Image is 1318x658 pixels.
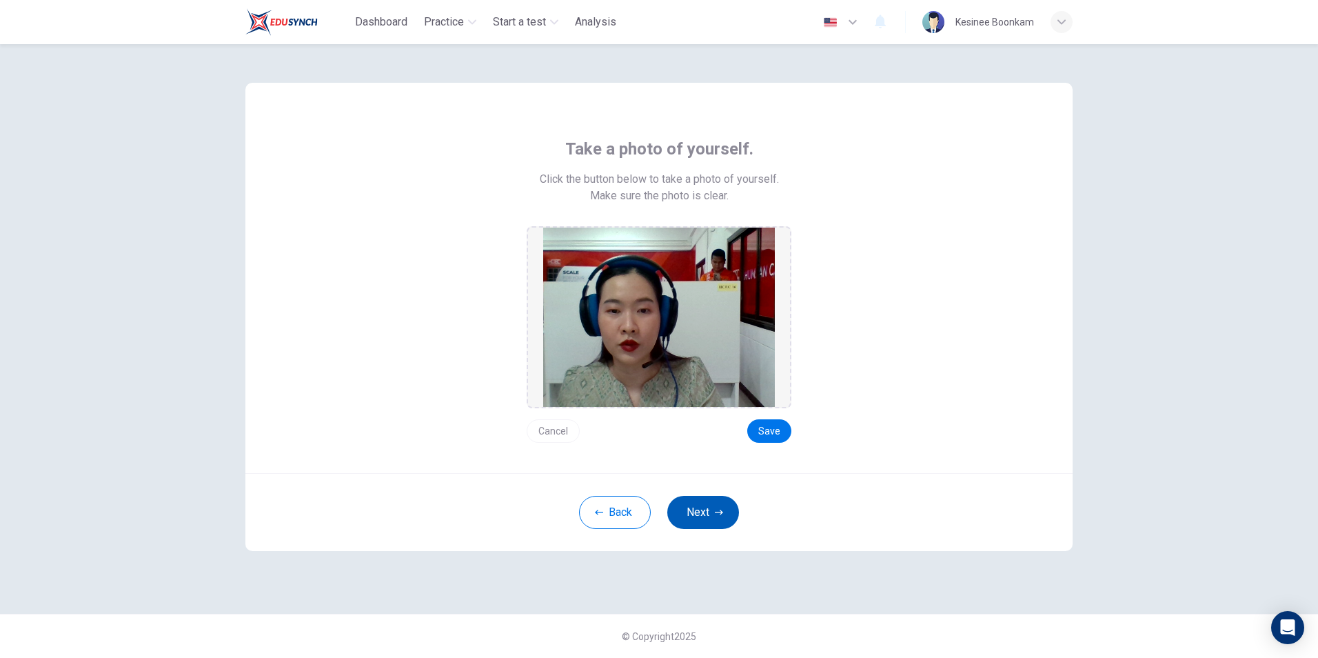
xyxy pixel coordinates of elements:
span: Analysis [575,14,616,30]
button: Cancel [527,419,580,443]
span: Click the button below to take a photo of yourself. [540,171,779,188]
span: Dashboard [355,14,407,30]
button: Save [747,419,791,443]
button: Dashboard [349,10,413,34]
span: Start a test [493,14,546,30]
div: Kesinee Boonkam [955,14,1034,30]
span: © Copyright 2025 [622,631,696,642]
span: Make sure the photo is clear. [590,188,729,204]
a: Train Test logo [245,8,349,36]
span: Take a photo of yourself. [565,138,753,160]
span: Practice [424,14,464,30]
button: Practice [418,10,482,34]
img: Profile picture [922,11,944,33]
div: Open Intercom Messenger [1271,611,1304,644]
img: en [822,17,839,28]
button: Start a test [487,10,564,34]
button: Analysis [569,10,622,34]
img: Train Test logo [245,8,318,36]
button: Back [579,496,651,529]
button: Next [667,496,739,529]
img: preview screemshot [543,228,775,407]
